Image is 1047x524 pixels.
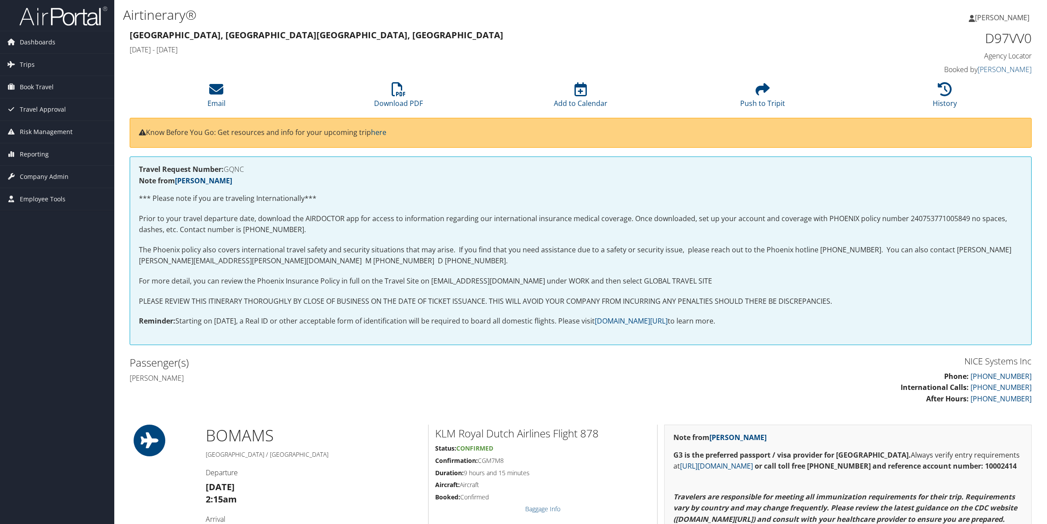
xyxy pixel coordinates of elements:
[20,143,49,165] span: Reporting
[816,51,1032,61] h4: Agency Locator
[207,87,225,108] a: Email
[456,444,493,452] span: Confirmed
[740,87,785,108] a: Push to Tripit
[139,193,1022,204] p: *** Please note if you are traveling Internationally***
[944,371,969,381] strong: Phone:
[673,450,1023,472] p: Always verify entry requirements at
[20,76,54,98] span: Book Travel
[435,456,651,465] h5: CGM7M8
[435,469,464,477] strong: Duration:
[816,29,1032,47] h1: D97VV0
[435,469,651,477] h5: 9 hours and 15 minutes
[139,244,1022,267] p: The Phoenix policy also covers international travel safety and security situations that may arise...
[20,31,55,53] span: Dashboards
[971,394,1032,404] a: [PHONE_NUMBER]
[139,276,1022,287] p: For more detail, you can review the Phoenix Insurance Policy in full on the Travel Site on [EMAIL...
[371,127,386,137] a: here
[554,87,607,108] a: Add to Calendar
[130,29,503,41] strong: [GEOGRAPHIC_DATA], [GEOGRAPHIC_DATA] [GEOGRAPHIC_DATA], [GEOGRAPHIC_DATA]
[595,316,668,326] a: [DOMAIN_NAME][URL]
[175,176,232,186] a: [PERSON_NAME]
[587,355,1032,368] h3: NICE Systems Inc
[933,87,957,108] a: History
[130,45,803,55] h4: [DATE] - [DATE]
[20,188,65,210] span: Employee Tools
[20,54,35,76] span: Trips
[435,493,460,501] strong: Booked:
[975,13,1029,22] span: [PERSON_NAME]
[435,426,651,441] h2: KLM Royal Dutch Airlines Flight 878
[680,461,753,471] a: [URL][DOMAIN_NAME]
[206,493,237,505] strong: 2:15am
[123,6,733,24] h1: Airtinerary®
[926,394,969,404] strong: After Hours:
[969,4,1038,31] a: [PERSON_NAME]
[206,450,422,459] h5: [GEOGRAPHIC_DATA] / [GEOGRAPHIC_DATA]
[435,480,460,489] strong: Aircraft:
[139,316,1022,327] p: Starting on [DATE], a Real ID or other acceptable form of identification will be required to boar...
[901,382,969,392] strong: International Calls:
[139,176,232,186] strong: Note from
[139,316,175,326] strong: Reminder:
[139,296,1022,307] p: PLEASE REVIEW THIS ITINERARY THOROUGHLY BY CLOSE OF BUSINESS ON THE DATE OF TICKET ISSUANCE. THIS...
[816,65,1032,74] h4: Booked by
[206,468,422,477] h4: Departure
[139,166,1022,173] h4: GQNC
[374,87,423,108] a: Download PDF
[673,492,1017,524] strong: Travelers are responsible for meeting all immunization requirements for their trip. Requirements ...
[435,493,651,502] h5: Confirmed
[755,461,1017,471] strong: or call toll free [PHONE_NUMBER] and reference account number: 10002414
[673,450,911,460] strong: G3 is the preferred passport / visa provider for [GEOGRAPHIC_DATA].
[130,355,574,370] h2: Passenger(s)
[435,456,478,465] strong: Confirmation:
[139,127,1022,138] p: Know Before You Go: Get resources and info for your upcoming trip
[435,480,651,489] h5: Aircraft
[435,444,456,452] strong: Status:
[19,6,107,26] img: airportal-logo.png
[206,425,422,447] h1: BOM AMS
[206,481,235,493] strong: [DATE]
[673,433,767,442] strong: Note from
[709,433,767,442] a: [PERSON_NAME]
[525,505,560,513] a: Baggage Info
[20,166,69,188] span: Company Admin
[978,65,1032,74] a: [PERSON_NAME]
[20,121,73,143] span: Risk Management
[971,382,1032,392] a: [PHONE_NUMBER]
[139,213,1022,236] p: Prior to your travel departure date, download the AIRDOCTOR app for access to information regardi...
[130,373,574,383] h4: [PERSON_NAME]
[971,371,1032,381] a: [PHONE_NUMBER]
[20,98,66,120] span: Travel Approval
[206,514,422,524] h4: Arrival
[139,164,224,174] strong: Travel Request Number:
